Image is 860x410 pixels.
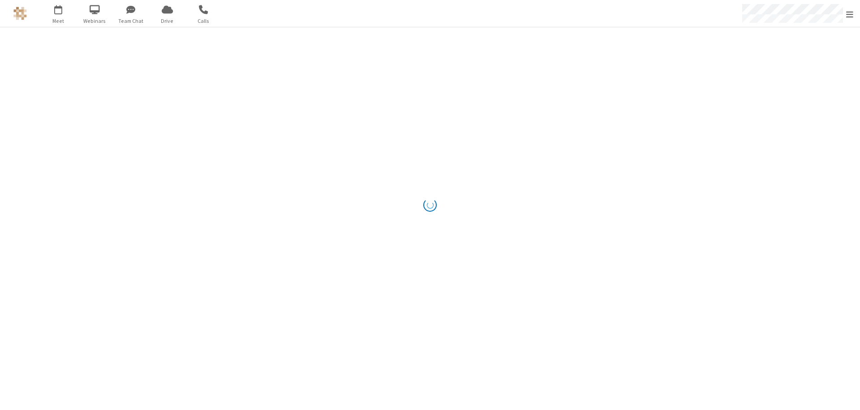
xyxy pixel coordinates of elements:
[150,17,184,25] span: Drive
[13,7,27,20] img: QA Selenium DO NOT DELETE OR CHANGE
[114,17,148,25] span: Team Chat
[42,17,75,25] span: Meet
[187,17,220,25] span: Calls
[78,17,112,25] span: Webinars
